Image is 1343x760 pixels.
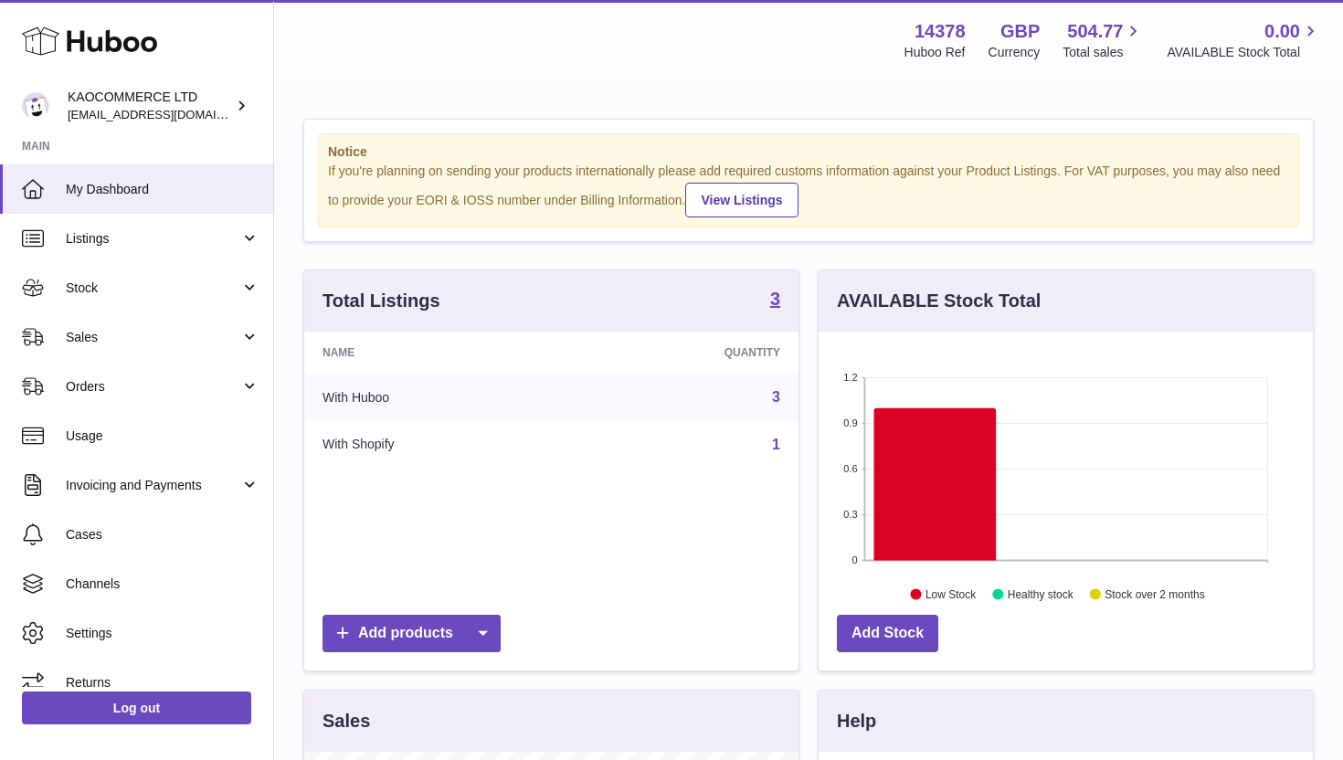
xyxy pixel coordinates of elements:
strong: 14378 [915,19,966,44]
strong: 3 [770,290,780,308]
text: 0.3 [843,509,857,520]
span: Settings [66,625,259,642]
span: Orders [66,378,240,396]
h3: Total Listings [323,289,440,313]
text: Low Stock [925,587,977,600]
a: 0.00 AVAILABLE Stock Total [1167,19,1321,61]
strong: Notice [328,143,1289,161]
span: [EMAIL_ADDRESS][DOMAIN_NAME] [68,107,269,121]
th: Quantity [571,332,798,374]
a: View Listings [685,183,798,217]
div: KAOCOMMERCE LTD [68,89,232,123]
span: Returns [66,674,259,691]
strong: GBP [1000,19,1040,44]
text: Stock over 2 months [1105,587,1204,600]
td: With Huboo [304,374,571,421]
span: Usage [66,427,259,445]
span: Total sales [1063,44,1144,61]
th: Name [304,332,571,374]
a: 1 [772,437,780,452]
div: Huboo Ref [904,44,966,61]
td: With Shopify [304,421,571,469]
div: If you're planning on sending your products internationally please add required customs informati... [328,163,1289,217]
span: AVAILABLE Stock Total [1167,44,1321,61]
a: 504.77 Total sales [1063,19,1144,61]
h3: AVAILABLE Stock Total [837,289,1041,313]
span: 504.77 [1067,19,1123,44]
text: 0.9 [843,417,857,428]
span: Channels [66,575,259,593]
span: Invoicing and Payments [66,477,240,494]
span: 0.00 [1264,19,1300,44]
span: Cases [66,526,259,544]
img: hello@lunera.co.uk [22,92,49,120]
text: 0 [851,554,857,565]
span: Stock [66,280,240,297]
span: Sales [66,329,240,346]
a: 3 [772,389,780,405]
text: 1.2 [843,372,857,383]
span: Listings [66,230,240,248]
span: My Dashboard [66,181,259,198]
h3: Sales [323,709,370,734]
text: Healthy stock [1008,587,1074,600]
a: 3 [770,290,780,311]
text: 0.6 [843,463,857,474]
h3: Help [837,709,876,734]
a: Add Stock [837,615,938,652]
div: Currency [989,44,1041,61]
a: Add products [323,615,501,652]
a: Log out [22,691,251,724]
